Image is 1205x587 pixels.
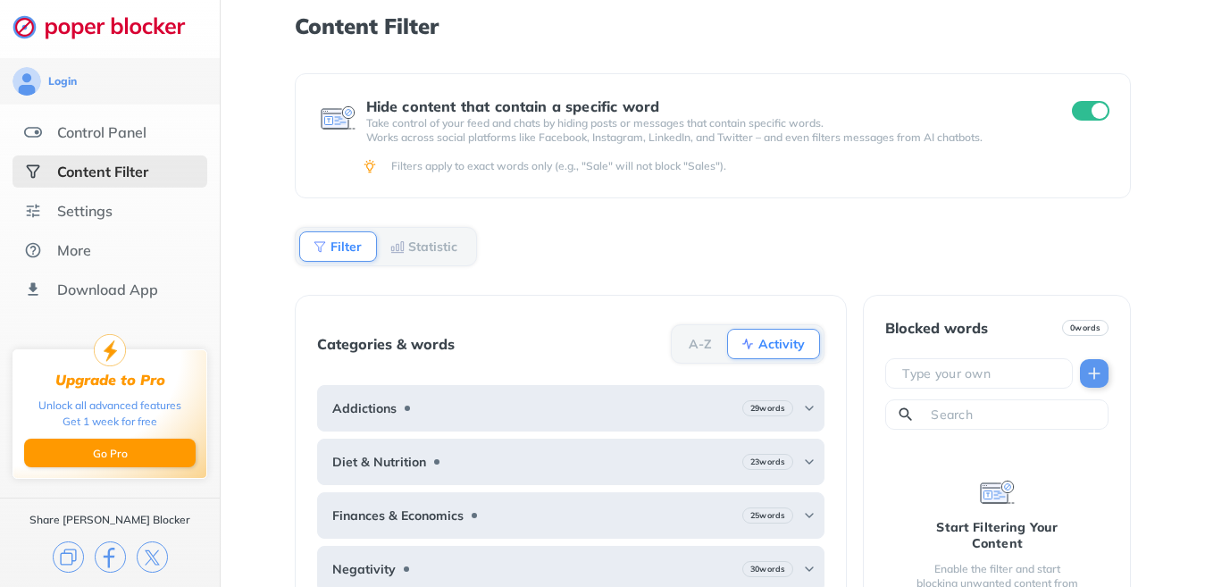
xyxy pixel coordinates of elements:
div: Get 1 week for free [63,414,157,430]
div: Categories & words [317,336,455,352]
div: Download App [57,281,158,298]
p: Take control of your feed and chats by hiding posts or messages that contain specific words. [366,116,1041,130]
b: Statistic [408,241,457,252]
img: download-app.svg [24,281,42,298]
img: features.svg [24,123,42,141]
b: 23 words [750,456,785,468]
div: More [57,241,91,259]
h1: Content Filter [295,14,1132,38]
div: Settings [57,202,113,220]
div: Hide content that contain a specific word [366,98,1041,114]
img: upgrade-to-pro.svg [94,334,126,366]
img: logo-webpage.svg [13,14,205,39]
img: Filter [313,239,327,254]
img: avatar.svg [13,67,41,96]
img: settings.svg [24,202,42,220]
b: Activity [758,339,805,349]
img: social-selected.svg [24,163,42,180]
div: Unlock all advanced features [38,398,181,414]
b: Filter [331,241,362,252]
b: Addictions [332,401,397,415]
div: Blocked words [885,320,988,336]
b: Negativity [332,562,396,576]
img: x.svg [137,541,168,573]
b: Diet & Nutrition [332,455,426,469]
div: Share [PERSON_NAME] Blocker [29,513,190,527]
b: 25 words [750,509,785,522]
p: Works across social platforms like Facebook, Instagram, LinkedIn, and Twitter – and even filters ... [366,130,1041,145]
div: Filters apply to exact words only (e.g., "Sale" will not block "Sales"). [391,159,1107,173]
b: 30 words [750,563,785,575]
img: Activity [741,337,755,351]
b: 29 words [750,402,785,415]
div: Upgrade to Pro [55,372,165,389]
input: Type your own [900,365,1065,382]
b: A-Z [689,339,712,349]
img: copy.svg [53,541,84,573]
div: Start Filtering Your Content [914,519,1080,551]
div: Content Filter [57,163,148,180]
button: Go Pro [24,439,196,467]
img: Statistic [390,239,405,254]
div: Control Panel [57,123,146,141]
img: facebook.svg [95,541,126,573]
b: Finances & Economics [332,508,464,523]
b: 0 words [1070,322,1100,334]
input: Search [929,406,1100,423]
img: about.svg [24,241,42,259]
div: Login [48,74,77,88]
